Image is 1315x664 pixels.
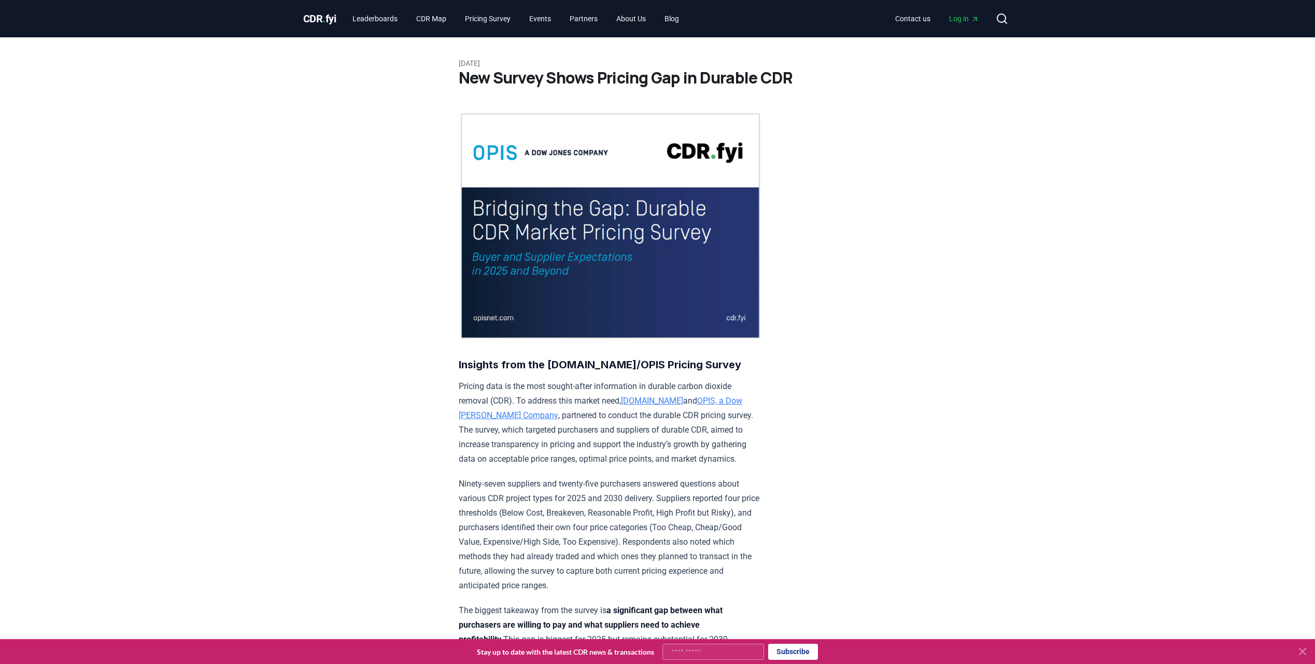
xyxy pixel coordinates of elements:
[303,12,336,25] span: CDR fyi
[887,9,987,28] nav: Main
[459,605,723,644] strong: a significant gap between what purchasers are willing to pay and what suppliers need to achieve p...
[408,9,455,28] a: CDR Map
[322,12,326,25] span: .
[621,396,683,406] a: [DOMAIN_NAME]
[459,358,741,371] strong: Insights from the [DOMAIN_NAME]/OPIS Pricing Survey
[941,9,987,28] a: Log in
[459,477,762,593] p: Ninety-seven suppliers and twenty-five purchasers answered questions about various CDR project ty...
[344,9,406,28] a: Leaderboards
[459,112,762,340] img: blog post image
[344,9,687,28] nav: Main
[459,603,762,647] p: The biggest takeaway from the survey is This gap is biggest for 2025 but remains substantial for ...
[459,396,742,420] a: OPIS, a Dow [PERSON_NAME] Company
[887,9,939,28] a: Contact us
[459,58,857,68] p: [DATE]
[656,9,687,28] a: Blog
[521,9,559,28] a: Events
[459,379,762,466] p: Pricing data is the most sought-after information in durable carbon dioxide removal (CDR). To add...
[457,9,519,28] a: Pricing Survey
[949,13,979,24] span: Log in
[303,11,336,26] a: CDR.fyi
[608,9,654,28] a: About Us
[561,9,606,28] a: Partners
[459,68,857,87] h1: New Survey Shows Pricing Gap in Durable CDR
